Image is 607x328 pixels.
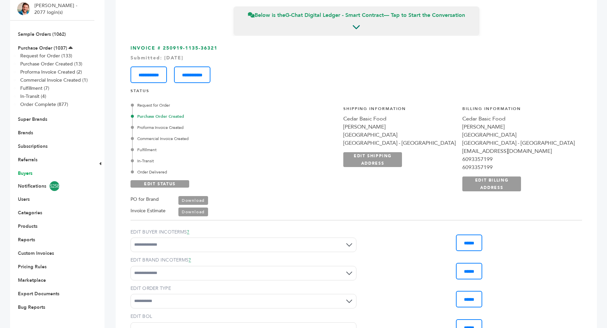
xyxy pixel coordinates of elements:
a: Categories [18,210,42,216]
div: Purchase Order Created [132,113,289,119]
a: Download [178,196,208,205]
div: [EMAIL_ADDRESS][DOMAIN_NAME] [462,147,575,155]
div: Commercial Invoice Created [132,136,289,142]
a: Referrals [18,157,37,163]
strong: G-Chat Digital Ledger - Smart Contract [285,11,384,19]
a: Bug Reports [18,304,45,310]
a: EDIT STATUS [131,180,189,188]
span: Below is the — Tap to Start the Conversation [248,11,465,19]
a: Brands [18,130,33,136]
div: [PERSON_NAME] [462,123,575,131]
div: Proforma Invoice Created [132,125,289,131]
div: [GEOGRAPHIC_DATA] - [GEOGRAPHIC_DATA] [343,139,456,147]
div: Fulfillment [132,147,289,153]
a: EDIT SHIPPING ADDRESS [343,152,402,167]
div: Order Delivered [132,169,289,175]
span: 5258 [50,181,59,191]
a: Custom Invoices [18,250,54,256]
label: Invoice Estimate [131,207,166,215]
a: Super Brands [18,116,47,122]
a: ? [187,229,189,235]
a: Notifications5258 [18,181,87,191]
div: [GEOGRAPHIC_DATA] - [GEOGRAPHIC_DATA] [462,139,575,147]
div: [GEOGRAPHIC_DATA] [343,131,456,139]
a: Reports [18,237,35,243]
h4: Billing Information [462,106,575,115]
div: 6093357199 [462,155,575,163]
label: EDIT BRAND INCOTERMS [131,257,356,264]
a: Buyers [18,170,32,176]
div: Request for Order [132,102,289,108]
a: Purchase Order (1037) [18,45,67,51]
li: [PERSON_NAME] - 2077 login(s) [34,2,79,16]
label: EDIT ORDER TYPE [131,285,356,292]
a: Sample Orders (1062) [18,31,66,37]
div: [GEOGRAPHIC_DATA] [462,131,575,139]
a: Order Complete (877) [20,101,68,108]
label: PO for Brand [131,195,159,203]
a: Request for Order (133) [20,53,72,59]
a: In-Transit (4) [20,93,46,100]
h4: Shipping Information [343,106,456,115]
div: Cedar Basic Food [462,115,575,123]
div: In-Transit [132,158,289,164]
a: Commercial Invoice Created (1) [20,77,88,83]
a: Products [18,223,37,229]
a: Proforma Invoice Created (2) [20,69,82,75]
a: Fulfillment (7) [20,85,49,91]
a: Export Documents [18,291,59,297]
div: [PERSON_NAME] [343,123,456,131]
div: 6093357199 [462,163,575,171]
div: Submitted: [DATE] [131,55,582,61]
a: EDIT BILLING ADDRESS [462,176,521,191]
a: Users [18,196,30,202]
a: Purchase Order Created (13) [20,61,82,67]
label: EDIT BUYER INCOTERMS [131,229,356,236]
h3: INVOICE # 250919-1135-36321 [131,45,582,83]
h4: STATUS [131,88,582,97]
a: ? [189,257,191,263]
a: Pricing Rules [18,264,47,270]
a: Marketplace [18,277,46,283]
div: Cedar Basic Food [343,115,456,123]
label: EDIT BOL [131,313,356,320]
a: Subscriptions [18,143,48,149]
a: Download [178,208,208,216]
